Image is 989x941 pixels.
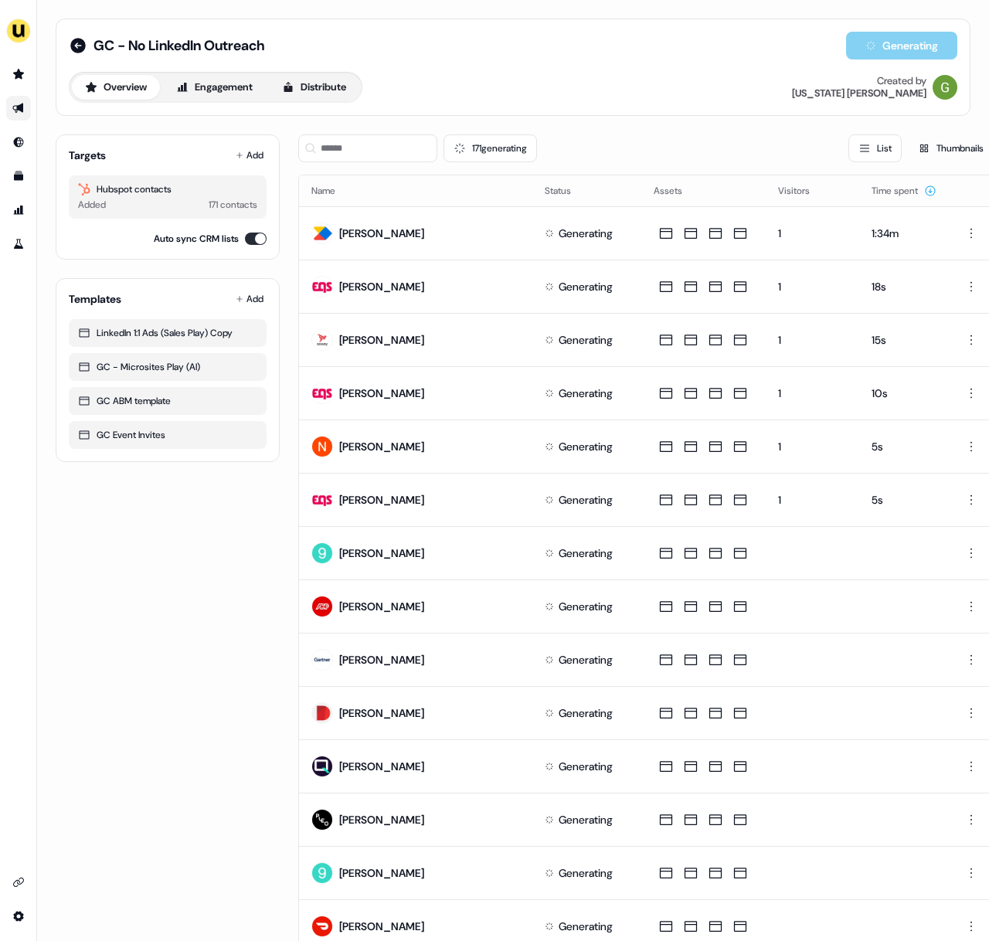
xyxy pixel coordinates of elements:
[339,545,424,561] div: [PERSON_NAME]
[6,198,31,223] a: Go to attribution
[933,75,957,100] img: Georgia
[78,427,257,443] div: GC Event Invites
[209,197,257,212] div: 171 contacts
[69,291,121,307] div: Templates
[78,359,257,375] div: GC - Microsites Play (AI)
[339,386,424,401] div: [PERSON_NAME]
[559,439,613,454] div: Generating
[339,812,424,827] div: [PERSON_NAME]
[311,177,354,205] button: Name
[154,231,239,246] label: Auto sync CRM lists
[78,197,106,212] div: Added
[233,288,267,310] button: Add
[778,492,847,508] div: 1
[6,904,31,929] a: Go to integrations
[778,226,847,241] div: 1
[559,652,613,668] div: Generating
[339,705,424,721] div: [PERSON_NAME]
[559,279,613,294] div: Generating
[339,599,424,614] div: [PERSON_NAME]
[339,492,424,508] div: [PERSON_NAME]
[872,177,936,205] button: Time spent
[339,759,424,774] div: [PERSON_NAME]
[6,62,31,87] a: Go to prospects
[6,130,31,155] a: Go to Inbound
[339,652,424,668] div: [PERSON_NAME]
[559,759,613,774] div: Generating
[559,226,613,241] div: Generating
[872,226,937,241] div: 1:34m
[6,232,31,256] a: Go to experiments
[339,332,424,348] div: [PERSON_NAME]
[6,96,31,121] a: Go to outbound experience
[559,705,613,721] div: Generating
[641,175,766,206] th: Assets
[559,545,613,561] div: Generating
[339,865,424,881] div: [PERSON_NAME]
[877,75,926,87] div: Created by
[339,439,424,454] div: [PERSON_NAME]
[78,325,257,341] div: LinkedIn 1:1 Ads (Sales Play) Copy
[778,279,847,294] div: 1
[233,144,267,166] button: Add
[559,812,613,827] div: Generating
[6,870,31,895] a: Go to integrations
[69,148,106,163] div: Targets
[778,177,828,205] button: Visitors
[792,87,926,100] div: [US_STATE] [PERSON_NAME]
[339,226,424,241] div: [PERSON_NAME]
[872,439,937,454] div: 5s
[778,386,847,401] div: 1
[6,164,31,189] a: Go to templates
[339,279,424,294] div: [PERSON_NAME]
[872,279,937,294] div: 18s
[778,332,847,348] div: 1
[559,599,613,614] div: Generating
[778,439,847,454] div: 1
[78,393,257,409] div: GC ABM template
[559,386,613,401] div: Generating
[559,919,613,934] div: Generating
[872,332,937,348] div: 15s
[444,134,537,162] button: 171generating
[269,75,359,100] button: Distribute
[78,182,257,197] div: Hubspot contacts
[339,919,424,934] div: [PERSON_NAME]
[559,865,613,881] div: Generating
[848,134,902,162] button: List
[559,332,613,348] div: Generating
[559,492,613,508] div: Generating
[872,386,937,401] div: 10s
[872,492,937,508] div: 5s
[163,75,266,100] button: Engagement
[72,75,160,100] button: Overview
[545,177,590,205] button: Status
[93,36,264,55] span: GC - No LinkedIn Outreach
